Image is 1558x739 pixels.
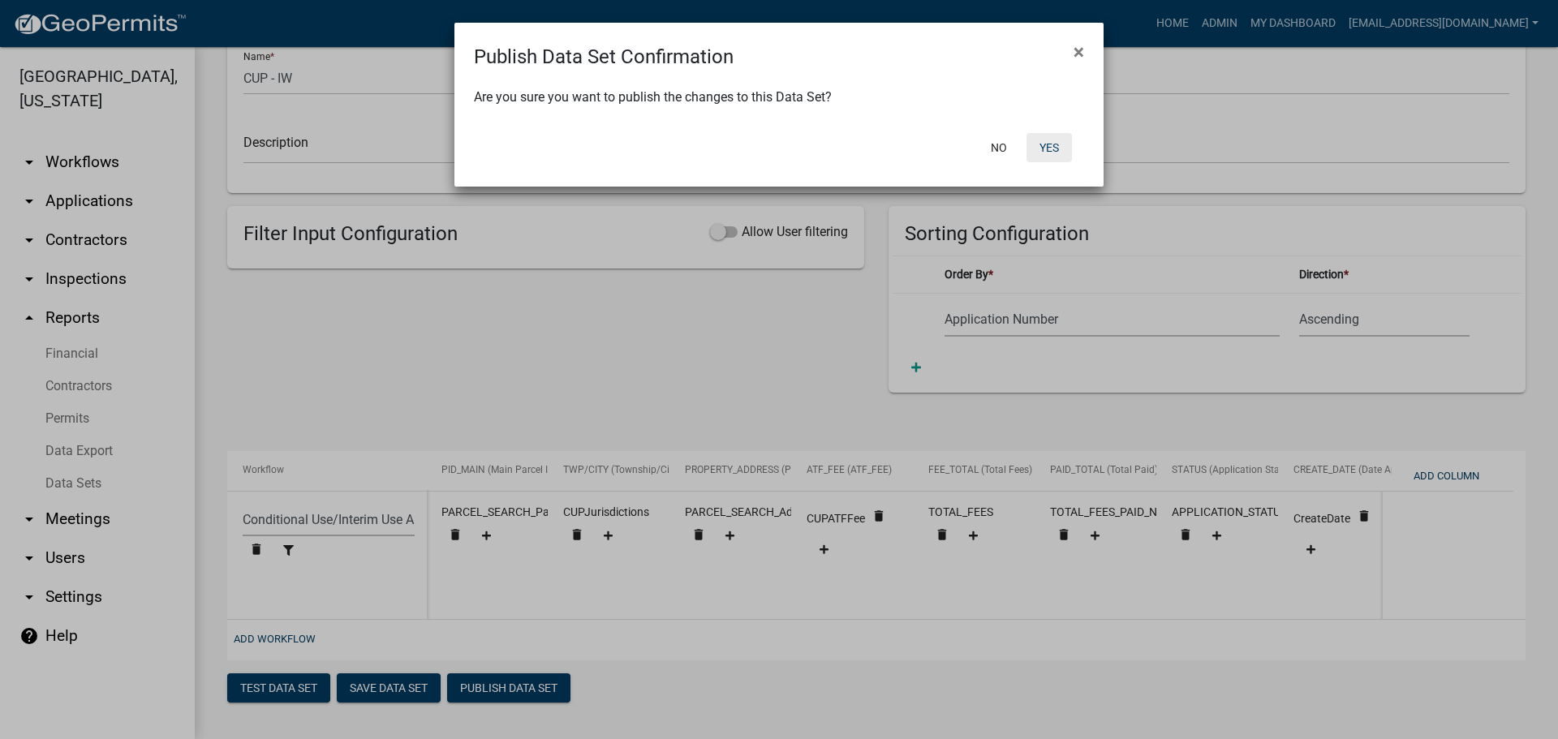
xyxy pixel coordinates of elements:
span: × [1074,41,1084,63]
button: Close [1061,29,1097,75]
button: Yes [1026,133,1072,162]
div: Are you sure you want to publish the changes to this Data Set? [454,71,1104,127]
button: No [978,133,1020,162]
h4: Publish Data Set Confirmation [474,42,734,71]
